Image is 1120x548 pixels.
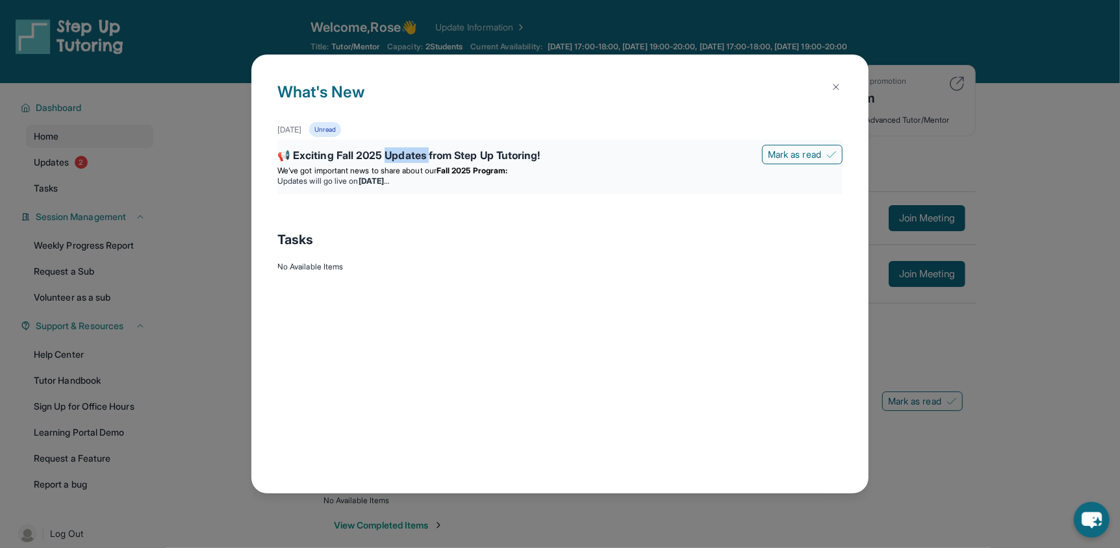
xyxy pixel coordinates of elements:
[277,125,301,135] div: [DATE]
[768,148,821,161] span: Mark as read
[277,81,843,122] h1: What's New
[826,149,837,160] img: Mark as read
[277,230,313,249] span: Tasks
[277,262,843,272] div: No Available Items
[277,147,843,166] div: 📢 Exciting Fall 2025 Updates from Step Up Tutoring!
[1074,502,1110,538] button: chat-button
[831,82,841,92] img: Close Icon
[277,166,437,175] span: We’ve got important news to share about our
[359,176,389,186] strong: [DATE]
[309,122,340,137] div: Unread
[762,145,843,164] button: Mark as read
[277,176,843,186] li: Updates will go live on
[437,166,507,175] strong: Fall 2025 Program:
